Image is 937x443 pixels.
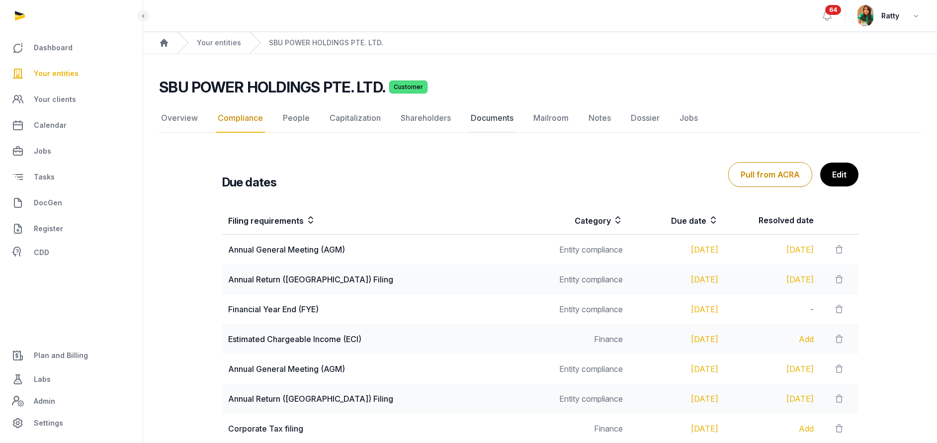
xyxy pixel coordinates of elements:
[531,104,571,133] a: Mailroom
[825,5,841,15] span: 64
[587,104,613,133] a: Notes
[228,363,528,375] div: Annual General Meeting (AGM)
[34,197,62,209] span: DocGen
[8,367,135,391] a: Labs
[635,423,718,435] div: [DATE]
[629,104,662,133] a: Dossier
[533,235,629,265] td: Entity compliance
[34,119,67,131] span: Calendar
[629,206,724,235] th: Due date
[8,391,135,411] a: Admin
[857,5,873,26] img: avatar
[228,393,528,405] div: Annual Return ([GEOGRAPHIC_DATA]) Filing
[8,344,135,367] a: Plan and Billing
[34,145,51,157] span: Jobs
[730,333,814,345] div: Add
[635,333,718,345] div: [DATE]
[269,38,383,48] a: SBU POWER HOLDINGS PTE. LTD.
[533,324,629,354] td: Finance
[728,162,812,187] button: Pull from ACRA
[881,10,899,22] span: Ratty
[34,223,63,235] span: Register
[216,104,265,133] a: Compliance
[34,42,73,54] span: Dashboard
[730,273,814,285] div: [DATE]
[635,244,718,256] div: [DATE]
[159,78,385,96] h2: SBU POWER HOLDINGS PTE. LTD.
[8,62,135,86] a: Your entities
[730,423,814,435] div: Add
[222,206,534,235] th: Filing requirements
[730,303,814,315] div: -
[730,363,814,375] div: [DATE]
[8,113,135,137] a: Calendar
[34,373,51,385] span: Labs
[8,36,135,60] a: Dashboard
[635,393,718,405] div: [DATE]
[34,395,55,407] span: Admin
[8,165,135,189] a: Tasks
[8,243,135,263] a: CDD
[34,417,63,429] span: Settings
[34,171,55,183] span: Tasks
[328,104,383,133] a: Capitalization
[143,32,937,54] nav: Breadcrumb
[34,247,49,259] span: CDD
[730,244,814,256] div: [DATE]
[820,163,858,186] a: Edit
[8,88,135,111] a: Your clients
[159,104,200,133] a: Overview
[678,104,700,133] a: Jobs
[197,38,241,48] a: Your entities
[730,393,814,405] div: [DATE]
[228,244,528,256] div: Annual General Meeting (AGM)
[724,206,820,235] th: Resolved date
[8,217,135,241] a: Register
[533,265,629,294] td: Entity compliance
[222,175,277,190] h3: Due dates
[533,384,629,414] td: Entity compliance
[635,303,718,315] div: [DATE]
[399,104,453,133] a: Shareholders
[8,411,135,435] a: Settings
[228,333,528,345] div: Estimated Chargeable Income (ECI)
[533,294,629,324] td: Entity compliance
[469,104,515,133] a: Documents
[635,273,718,285] div: [DATE]
[159,104,921,133] nav: Tabs
[281,104,312,133] a: People
[34,350,88,361] span: Plan and Billing
[533,206,629,235] th: Category
[8,191,135,215] a: DocGen
[533,354,629,384] td: Entity compliance
[8,139,135,163] a: Jobs
[34,68,79,80] span: Your entities
[34,93,76,105] span: Your clients
[228,423,528,435] div: Corporate Tax filing
[228,303,528,315] div: Financial Year End (FYE)
[228,273,528,285] div: Annual Return ([GEOGRAPHIC_DATA]) Filing
[635,363,718,375] div: [DATE]
[389,81,427,93] span: Customer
